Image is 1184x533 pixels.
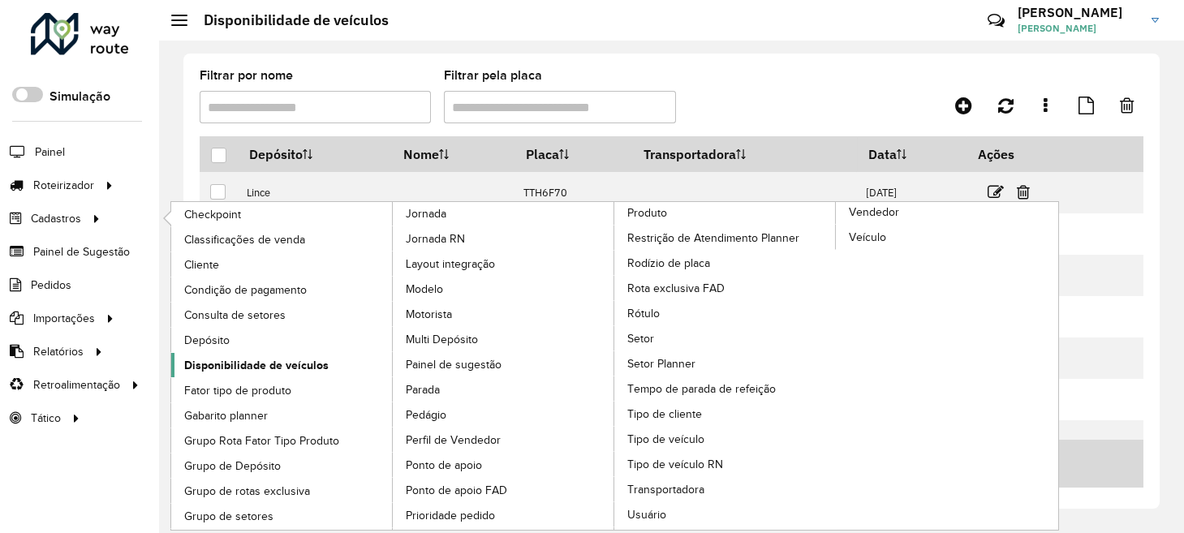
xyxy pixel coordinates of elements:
[614,226,837,250] a: Restrição de Atendimento Planner
[614,477,837,501] a: Transportadora
[393,453,615,477] a: Ponto de apoio
[238,137,392,172] th: Depósito
[393,478,615,502] a: Ponto de apoio FAD
[406,507,495,524] span: Prioridade pedido
[238,172,392,213] td: Lince
[171,428,394,453] a: Grupo Rota Fator Tipo Produto
[184,508,273,525] span: Grupo de setores
[33,177,94,194] span: Roteirizador
[184,256,219,273] span: Cliente
[393,377,615,402] a: Parada
[406,406,446,423] span: Pedágio
[444,66,542,85] label: Filtrar pela placa
[406,230,465,247] span: Jornada RN
[849,229,886,246] span: Veículo
[406,356,502,373] span: Painel de sugestão
[614,326,837,350] a: Setor
[836,225,1058,249] a: Veículo
[187,11,389,29] h2: Disponibilidade de veículos
[627,280,725,297] span: Rota exclusiva FAD
[31,410,61,427] span: Tático
[184,432,339,449] span: Grupo Rota Fator Tipo Produto
[184,382,291,399] span: Fator tipo de produto
[849,204,899,221] span: Vendedor
[627,355,695,372] span: Setor Planner
[50,87,110,106] label: Simulação
[171,453,394,478] a: Grupo de Depósito
[33,376,120,393] span: Retroalimentação
[627,255,710,272] span: Rodízio de placa
[515,137,632,172] th: Placa
[627,305,660,322] span: Rótulo
[184,407,268,424] span: Gabarito planner
[858,137,967,172] th: Data
[393,226,615,251] a: Jornada RN
[171,353,394,377] a: Disponibilidade de veículos
[633,137,858,172] th: Transportadora
[858,172,967,213] td: [DATE]
[614,202,1058,530] a: Vendedor
[406,381,440,398] span: Parada
[967,137,1064,171] th: Ações
[614,402,837,426] a: Tipo de cliente
[393,402,615,427] a: Pedágio
[406,256,495,273] span: Layout integração
[627,431,704,448] span: Tipo de veículo
[184,357,329,374] span: Disponibilidade de veículos
[171,277,394,302] a: Condição de pagamento
[171,303,394,327] a: Consulta de setores
[184,282,307,299] span: Condição de pagamento
[171,504,394,528] a: Grupo de setores
[171,378,394,402] a: Fator tipo de produto
[979,3,1014,38] a: Contato Rápido
[184,332,230,349] span: Depósito
[393,302,615,326] a: Motorista
[614,502,837,527] a: Usuário
[406,457,482,474] span: Ponto de apoio
[200,66,293,85] label: Filtrar por nome
[406,482,507,499] span: Ponto de apoio FAD
[31,277,71,294] span: Pedidos
[35,144,65,161] span: Painel
[1018,21,1139,36] span: [PERSON_NAME]
[171,479,394,503] a: Grupo de rotas exclusiva
[614,452,837,476] a: Tipo de veículo RN
[31,210,81,227] span: Cadastros
[627,230,799,247] span: Restrição de Atendimento Planner
[393,503,615,527] a: Prioridade pedido
[988,181,1004,203] a: Editar
[33,243,130,260] span: Painel de Sugestão
[627,506,666,523] span: Usuário
[1017,181,1030,203] a: Excluir
[393,352,615,376] a: Painel de sugestão
[184,483,310,500] span: Grupo de rotas exclusiva
[406,205,446,222] span: Jornada
[184,206,241,223] span: Checkpoint
[614,251,837,275] a: Rodízio de placa
[406,306,452,323] span: Motorista
[1018,5,1139,20] h3: [PERSON_NAME]
[627,456,723,473] span: Tipo de veículo RN
[393,277,615,301] a: Modelo
[614,351,837,376] a: Setor Planner
[184,307,286,324] span: Consulta de setores
[614,427,837,451] a: Tipo de veículo
[393,202,837,530] a: Produto
[171,328,394,352] a: Depósito
[627,330,654,347] span: Setor
[171,403,394,428] a: Gabarito planner
[627,406,702,423] span: Tipo de cliente
[614,301,837,325] a: Rótulo
[614,376,837,401] a: Tempo de parada de refeição
[33,310,95,327] span: Importações
[393,137,515,172] th: Nome
[184,458,281,475] span: Grupo de Depósito
[627,481,704,498] span: Transportadora
[184,231,305,248] span: Classificações de venda
[614,276,837,300] a: Rota exclusiva FAD
[393,327,615,351] a: Multi Depósito
[171,227,394,251] a: Classificações de venda
[33,343,84,360] span: Relatórios
[406,331,478,348] span: Multi Depósito
[406,281,443,298] span: Modelo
